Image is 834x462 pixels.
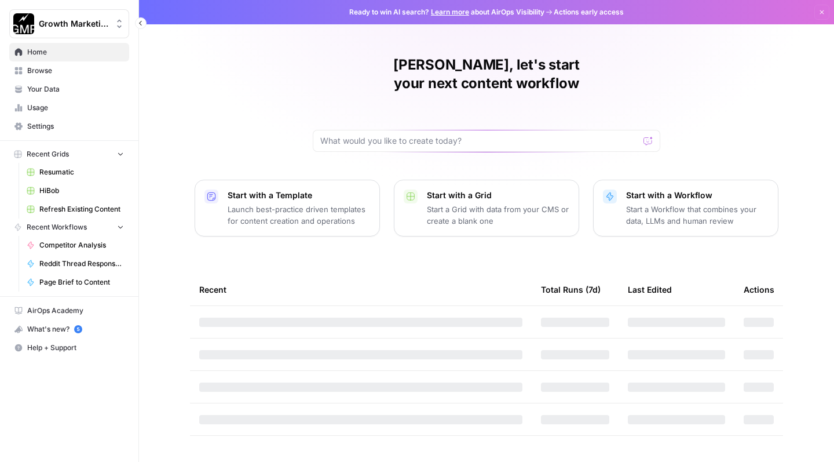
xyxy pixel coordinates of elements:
[21,200,129,219] a: Refresh Existing Content
[9,117,129,136] a: Settings
[76,326,79,332] text: 5
[195,180,380,237] button: Start with a TemplateLaunch best-practice driven templates for content creation and operations
[27,222,87,232] span: Recent Workflows
[199,274,522,305] div: Recent
[74,325,82,333] a: 5
[27,121,124,132] span: Settings
[427,203,569,227] p: Start a Grid with data from your CMS or create a blank one
[21,163,129,181] a: Resumatic
[9,99,129,117] a: Usage
[27,343,124,353] span: Help + Support
[9,43,129,61] a: Home
[593,180,778,237] button: Start with a WorkflowStart a Workflow that combines your data, LLMs and human review
[27,66,124,76] span: Browse
[9,9,129,38] button: Workspace: Growth Marketing Pro
[27,84,124,94] span: Your Data
[21,181,129,200] a: HiBob
[9,61,129,80] a: Browse
[9,320,129,339] button: What's new? 5
[39,167,124,177] span: Resumatic
[39,259,124,269] span: Reddit Thread Response Generator
[27,149,69,159] span: Recent Grids
[27,305,124,316] span: AirOps Academy
[228,190,370,201] p: Start with a Template
[320,135,639,147] input: What would you like to create today?
[626,203,769,227] p: Start a Workflow that combines your data, LLMs and human review
[541,274,601,305] div: Total Runs (7d)
[39,18,109,30] span: Growth Marketing Pro
[744,274,774,305] div: Actions
[9,219,129,236] button: Recent Workflows
[21,273,129,292] a: Page Brief to Content
[394,180,579,237] button: Start with a GridStart a Grid with data from your CMS or create a blank one
[554,7,624,17] span: Actions early access
[39,185,124,196] span: HiBob
[27,103,124,113] span: Usage
[9,145,129,163] button: Recent Grids
[349,7,544,17] span: Ready to win AI search? about AirOps Visibility
[27,47,124,57] span: Home
[13,13,34,34] img: Growth Marketing Pro Logo
[228,203,370,227] p: Launch best-practice driven templates for content creation and operations
[628,274,672,305] div: Last Edited
[9,301,129,320] a: AirOps Academy
[39,240,124,250] span: Competitor Analysis
[9,80,129,99] a: Your Data
[313,56,660,93] h1: [PERSON_NAME], let's start your next content workflow
[39,204,124,214] span: Refresh Existing Content
[39,277,124,288] span: Page Brief to Content
[21,254,129,273] a: Reddit Thread Response Generator
[431,8,469,16] a: Learn more
[626,190,769,201] p: Start with a Workflow
[427,190,569,201] p: Start with a Grid
[21,236,129,254] a: Competitor Analysis
[10,321,129,338] div: What's new?
[9,339,129,357] button: Help + Support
